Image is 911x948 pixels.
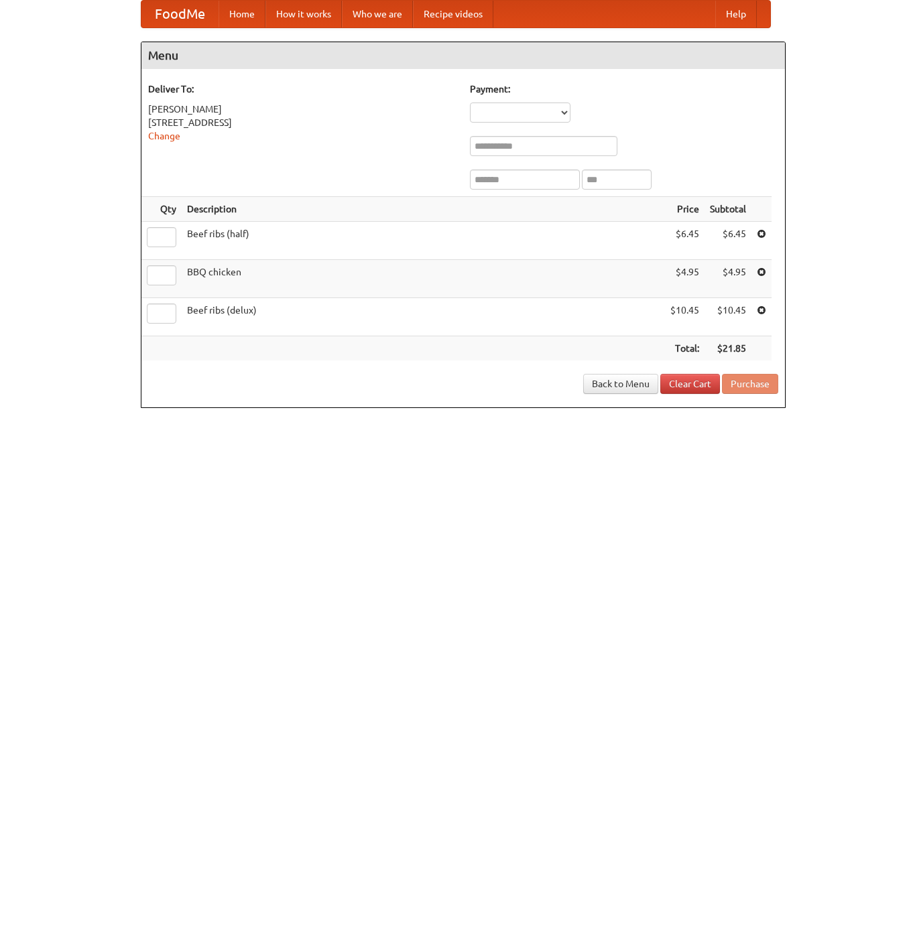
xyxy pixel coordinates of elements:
[265,1,342,27] a: How it works
[148,131,180,141] a: Change
[705,298,751,336] td: $10.45
[705,222,751,260] td: $6.45
[342,1,413,27] a: Who we are
[665,222,705,260] td: $6.45
[141,1,219,27] a: FoodMe
[665,260,705,298] td: $4.95
[148,103,457,116] div: [PERSON_NAME]
[219,1,265,27] a: Home
[148,82,457,96] h5: Deliver To:
[182,298,665,336] td: Beef ribs (delux)
[660,374,720,394] a: Clear Cart
[715,1,757,27] a: Help
[182,260,665,298] td: BBQ chicken
[182,222,665,260] td: Beef ribs (half)
[413,1,493,27] a: Recipe videos
[665,298,705,336] td: $10.45
[665,336,705,361] th: Total:
[665,197,705,222] th: Price
[583,374,658,394] a: Back to Menu
[705,260,751,298] td: $4.95
[141,197,182,222] th: Qty
[705,336,751,361] th: $21.85
[470,82,778,96] h5: Payment:
[141,42,785,69] h4: Menu
[705,197,751,222] th: Subtotal
[722,374,778,394] button: Purchase
[182,197,665,222] th: Description
[148,116,457,129] div: [STREET_ADDRESS]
